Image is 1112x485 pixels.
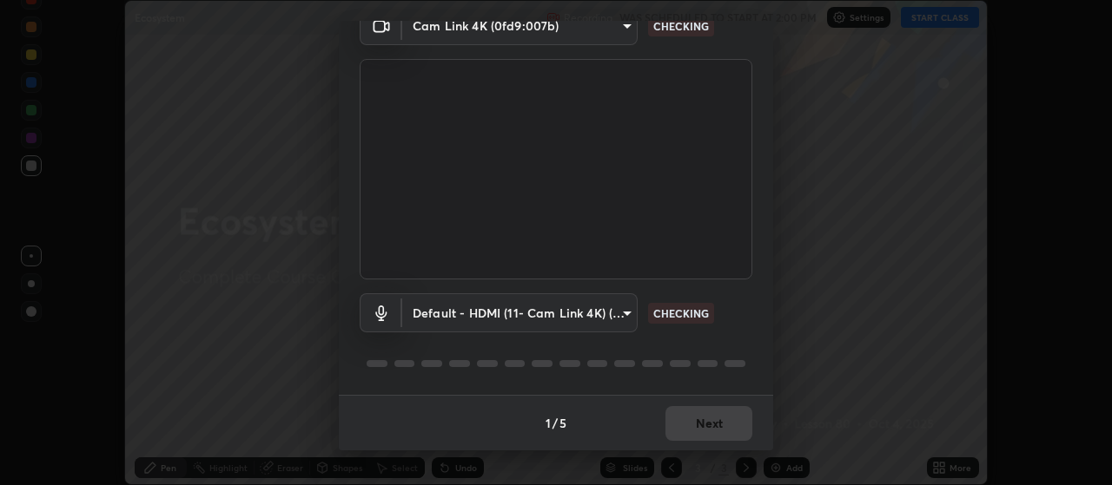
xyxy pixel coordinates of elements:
div: Cam Link 4K (0fd9:007b) [402,293,638,332]
div: Cam Link 4K (0fd9:007b) [402,6,638,45]
p: CHECKING [653,18,709,34]
h4: 1 [546,414,551,432]
h4: / [553,414,558,432]
p: CHECKING [653,305,709,321]
h4: 5 [559,414,566,432]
